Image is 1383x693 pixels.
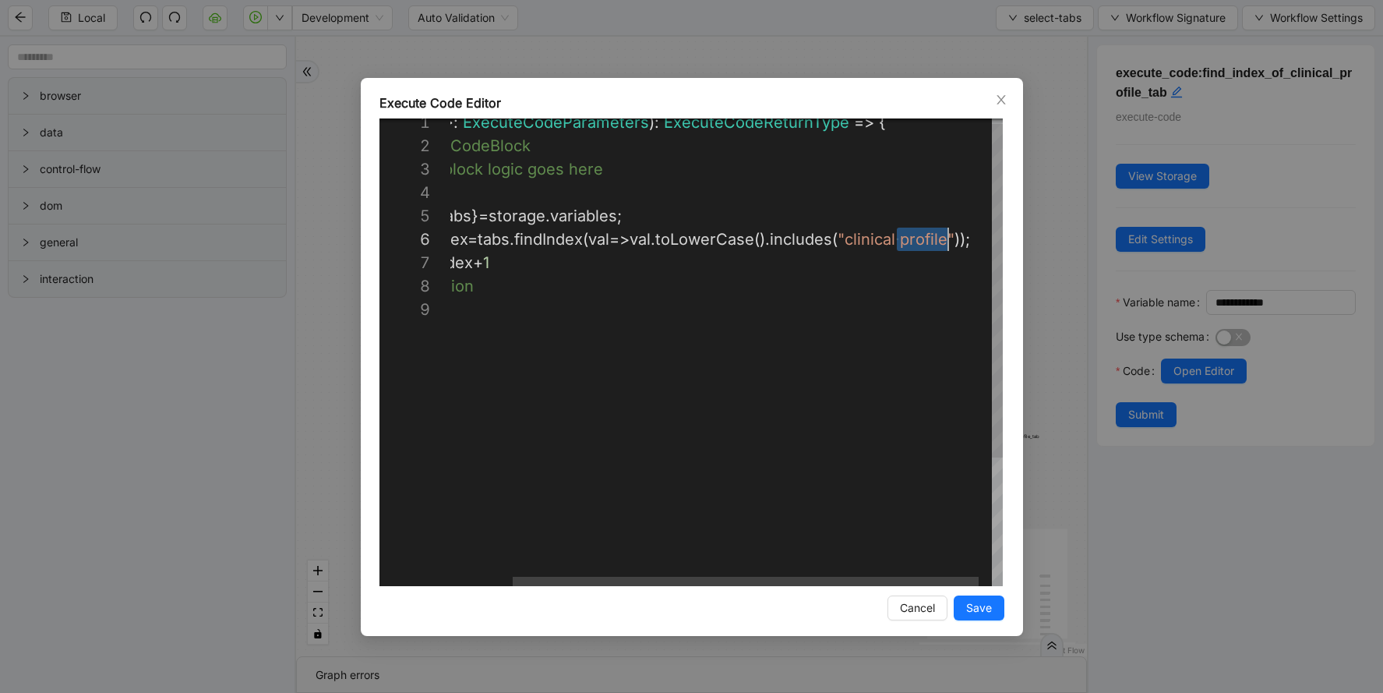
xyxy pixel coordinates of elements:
[377,277,474,295] span: //#endregion
[379,204,430,228] div: 5
[379,251,430,274] div: 7
[478,230,510,249] span: tabs
[432,253,473,272] span: index
[377,136,531,155] span: //#region CodeBlock
[583,230,588,249] span: (
[514,230,583,249] span: findIndex
[439,207,471,225] span: tabs
[467,230,478,249] span: =
[887,596,947,621] button: Cancel
[895,228,900,251] span: ·‌
[545,207,550,225] span: .
[954,596,1004,621] button: Save
[630,230,651,249] span: val
[550,207,617,225] span: variables
[379,157,430,181] div: 3
[379,181,430,204] div: 4
[588,230,609,249] span: val
[609,230,630,249] span: =>
[471,207,489,225] span: }=
[954,230,969,249] span: ));
[473,253,483,272] span: +
[655,230,754,249] span: toLowerCase
[379,228,430,251] div: 6
[386,160,603,179] span: // code block logic goes here
[993,91,1010,108] button: Close
[995,94,1007,106] span: close
[379,274,430,298] div: 8
[651,230,655,249] span: .
[770,230,832,249] span: includes
[379,134,430,157] div: 2
[379,298,430,321] div: 9
[379,94,1004,112] div: Execute Code Editor
[948,228,949,251] textarea: Editor content;Press Alt+F1 for Accessibility Options.
[483,253,489,272] span: 1
[900,599,935,617] span: Cancel
[832,230,838,249] span: (
[510,230,514,249] span: .
[489,207,545,225] span: storage
[754,230,770,249] span: ().
[966,599,992,617] span: Save
[838,230,895,249] span: "clinical
[617,207,622,225] span: ;
[899,230,954,249] span: profile"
